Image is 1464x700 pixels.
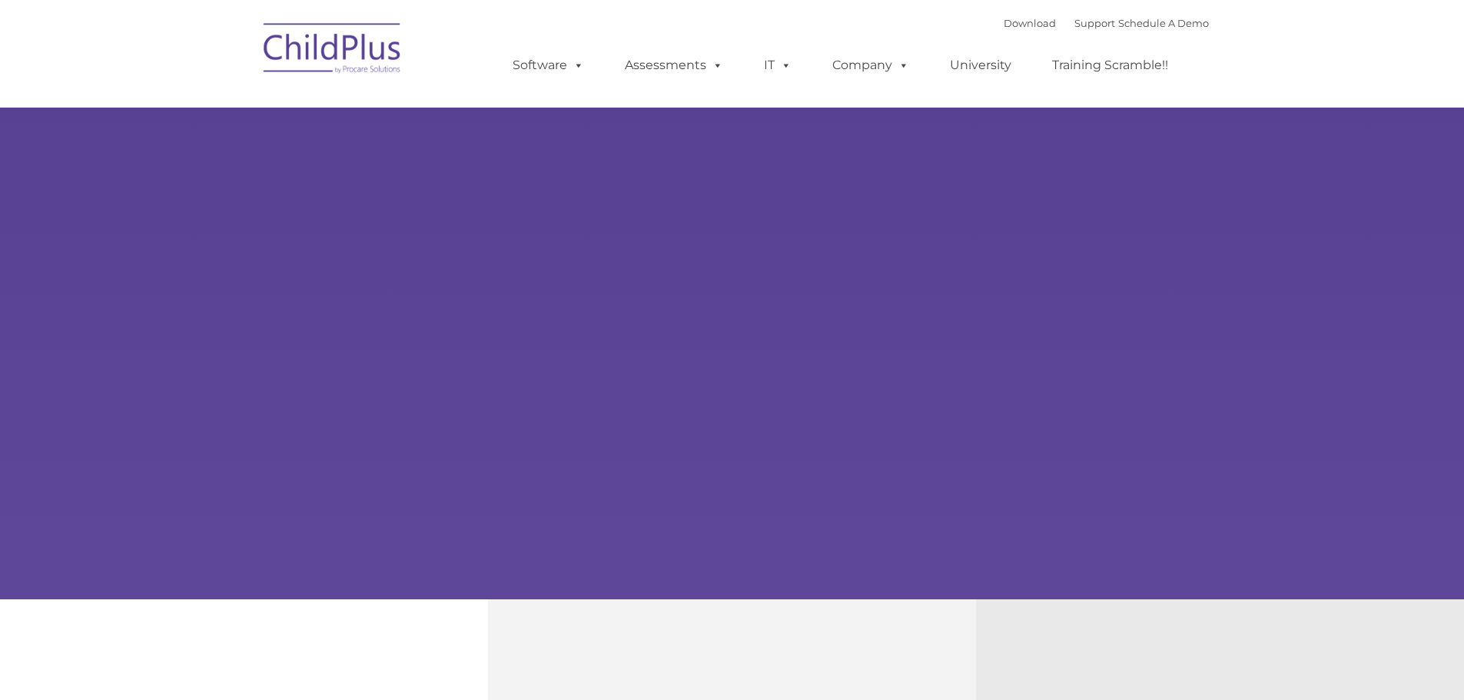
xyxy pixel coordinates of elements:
[817,50,925,81] a: Company
[609,50,739,81] a: Assessments
[935,50,1027,81] a: University
[497,50,599,81] a: Software
[1118,17,1209,29] a: Schedule A Demo
[256,12,410,89] img: ChildPlus by Procare Solutions
[1037,50,1183,81] a: Training Scramble!!
[749,50,807,81] a: IT
[1004,17,1056,29] a: Download
[1074,17,1115,29] a: Support
[1004,17,1209,29] font: |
